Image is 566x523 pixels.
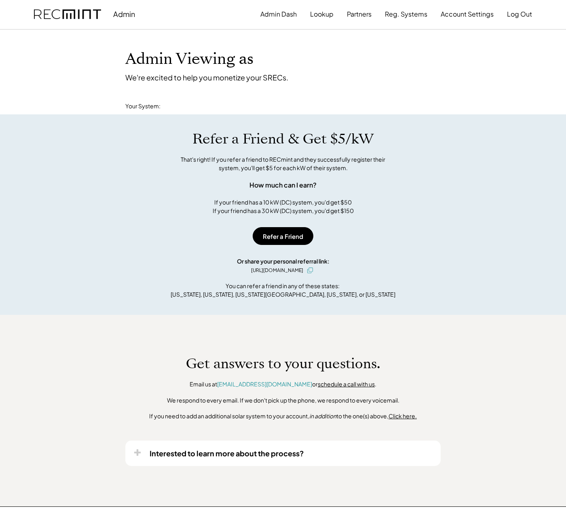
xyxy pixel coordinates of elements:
div: You can refer a friend in any of these states: [US_STATE], [US_STATE], [US_STATE][GEOGRAPHIC_DATA... [171,282,395,299]
img: recmint-logotype%403x.png [34,9,101,19]
button: Refer a Friend [253,227,313,245]
div: How much can I earn? [249,180,317,190]
h1: Get answers to your questions. [186,355,380,372]
h1: Admin Viewing as [125,50,253,69]
em: in addition [309,412,336,420]
a: schedule a call with us [318,380,375,388]
button: Admin Dash [260,6,297,22]
div: Your System: [125,102,161,110]
div: We're excited to help you monetize your SRECs. [125,73,288,82]
div: [URL][DOMAIN_NAME] [251,267,303,274]
u: Click here. [389,412,417,420]
div: We respond to every email. If we don't pick up the phone, we respond to every voicemail. [167,396,399,405]
div: Or share your personal referral link: [237,257,329,266]
a: [EMAIL_ADDRESS][DOMAIN_NAME] [217,380,312,388]
button: Partners [347,6,372,22]
div: Email us at or . [190,380,376,388]
button: Lookup [310,6,334,22]
div: If you need to add an additional solar system to your account, to the one(s) above, [149,412,417,420]
div: That's right! If you refer a friend to RECmint and they successfully register their system, you'l... [172,155,394,172]
div: Admin [113,9,135,19]
button: click to copy [305,266,315,275]
button: Account Settings [441,6,494,22]
div: If your friend has a 10 kW (DC) system, you'd get $50 If your friend has a 30 kW (DC) system, you... [213,198,354,215]
div: Interested to learn more about the process? [150,449,304,458]
button: Log Out [507,6,532,22]
h1: Refer a Friend & Get $5/kW [192,131,374,148]
button: Reg. Systems [385,6,427,22]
